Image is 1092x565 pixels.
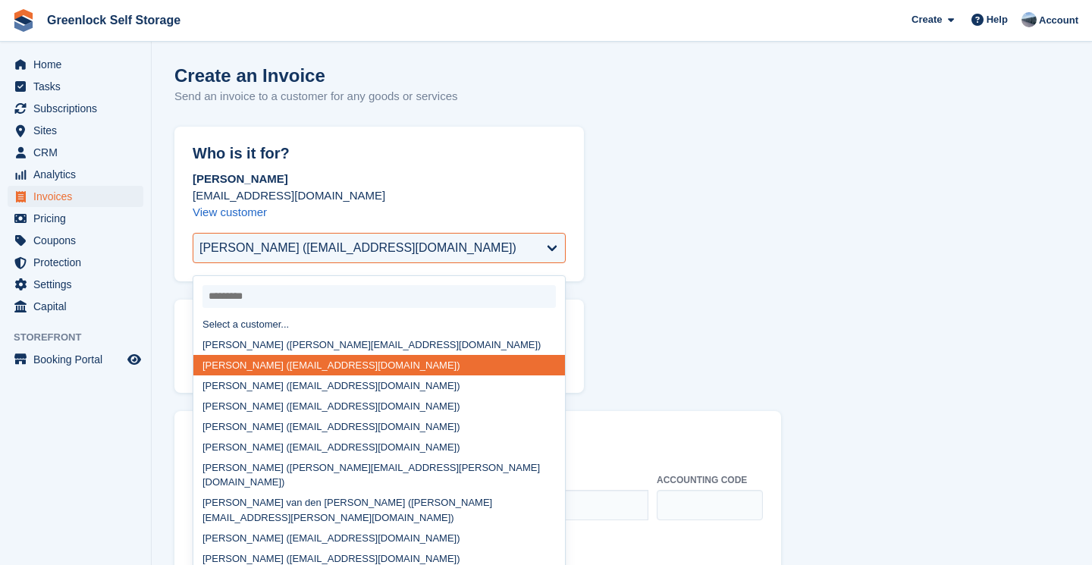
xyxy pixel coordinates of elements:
[8,164,143,185] a: menu
[8,208,143,229] a: menu
[657,473,763,487] label: Accounting code
[199,239,516,257] div: [PERSON_NAME] ([EMAIL_ADDRESS][DOMAIN_NAME])
[33,208,124,229] span: Pricing
[12,9,35,32] img: stora-icon-8386f47178a22dfd0bd8f6a31ec36ba5ce8667c1dd55bd0f319d3a0aa187defe.svg
[8,296,143,317] a: menu
[193,375,565,396] div: [PERSON_NAME] ([EMAIL_ADDRESS][DOMAIN_NAME])
[193,416,565,437] div: [PERSON_NAME] ([EMAIL_ADDRESS][DOMAIN_NAME])
[41,8,187,33] a: Greenlock Self Storage
[8,76,143,97] a: menu
[193,145,566,162] h2: Who is it for?
[33,296,124,317] span: Capital
[193,528,565,548] div: [PERSON_NAME] ([EMAIL_ADDRESS][DOMAIN_NAME])
[193,314,565,334] div: Select a customer...
[8,120,143,141] a: menu
[33,230,124,251] span: Coupons
[8,230,143,251] a: menu
[33,120,124,141] span: Sites
[8,186,143,207] a: menu
[14,330,151,345] span: Storefront
[8,54,143,75] a: menu
[33,252,124,273] span: Protection
[174,65,458,86] h1: Create an Invoice
[193,396,565,416] div: [PERSON_NAME] ([EMAIL_ADDRESS][DOMAIN_NAME])
[193,457,565,493] div: [PERSON_NAME] ([PERSON_NAME][EMAIL_ADDRESS][PERSON_NAME][DOMAIN_NAME])
[912,12,942,27] span: Create
[8,252,143,273] a: menu
[8,142,143,163] a: menu
[193,437,565,457] div: [PERSON_NAME] ([EMAIL_ADDRESS][DOMAIN_NAME])
[33,54,124,75] span: Home
[193,355,565,375] div: [PERSON_NAME] ([EMAIL_ADDRESS][DOMAIN_NAME])
[8,349,143,370] a: menu
[193,187,566,204] p: [EMAIL_ADDRESS][DOMAIN_NAME]
[174,88,458,105] p: Send an invoice to a customer for any goods or services
[33,76,124,97] span: Tasks
[1039,13,1078,28] span: Account
[33,274,124,295] span: Settings
[193,334,565,355] div: [PERSON_NAME] ([PERSON_NAME][EMAIL_ADDRESS][DOMAIN_NAME])
[33,186,124,207] span: Invoices
[193,206,267,218] a: View customer
[125,350,143,369] a: Preview store
[33,142,124,163] span: CRM
[33,164,124,185] span: Analytics
[33,98,124,119] span: Subscriptions
[8,98,143,119] a: menu
[193,493,565,529] div: [PERSON_NAME] van den [PERSON_NAME] ([PERSON_NAME][EMAIL_ADDRESS][PERSON_NAME][DOMAIN_NAME])
[526,473,648,487] label: Price
[1021,12,1037,27] img: Jamie Hamilton
[33,349,124,370] span: Booking Portal
[987,12,1008,27] span: Help
[8,274,143,295] a: menu
[193,171,566,187] p: [PERSON_NAME]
